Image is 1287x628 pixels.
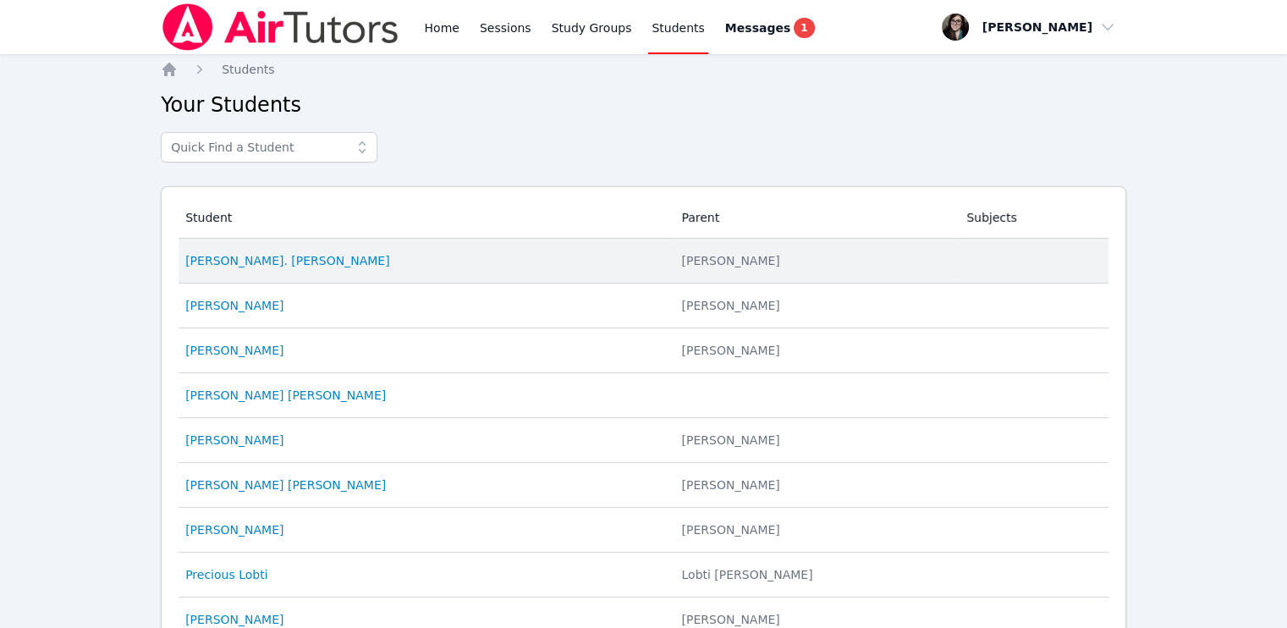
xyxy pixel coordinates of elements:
tr: [PERSON_NAME] [PERSON_NAME] [179,373,1108,418]
a: Precious Lobti [185,566,267,583]
h2: Your Students [161,91,1126,118]
a: [PERSON_NAME] [185,297,283,314]
tr: Precious Lobti Lobti [PERSON_NAME] [179,553,1108,598]
th: Parent [671,197,956,239]
tr: [PERSON_NAME]. [PERSON_NAME] [PERSON_NAME] [179,239,1108,284]
div: Lobti [PERSON_NAME] [681,566,946,583]
tr: [PERSON_NAME] [PERSON_NAME] [179,328,1108,373]
a: [PERSON_NAME] [PERSON_NAME] [185,387,386,404]
div: [PERSON_NAME] [681,297,946,314]
tr: [PERSON_NAME] [PERSON_NAME] [179,418,1108,463]
span: Students [222,63,274,76]
a: [PERSON_NAME] [185,611,283,628]
div: [PERSON_NAME] [681,521,946,538]
a: [PERSON_NAME] [185,342,283,359]
th: Subjects [956,197,1108,239]
span: 1 [794,18,814,38]
span: Messages [725,19,790,36]
a: [PERSON_NAME] [PERSON_NAME] [185,477,386,493]
nav: Breadcrumb [161,61,1126,78]
div: [PERSON_NAME] [681,252,946,269]
a: Students [222,61,274,78]
tr: [PERSON_NAME] [PERSON_NAME] [PERSON_NAME] [179,463,1108,508]
th: Student [179,197,671,239]
input: Quick Find a Student [161,132,377,163]
div: [PERSON_NAME] [681,611,946,628]
a: [PERSON_NAME] [185,521,283,538]
div: [PERSON_NAME] [681,477,946,493]
div: [PERSON_NAME] [681,432,946,449]
img: Air Tutors [161,3,400,51]
tr: [PERSON_NAME] [PERSON_NAME] [179,284,1108,328]
a: [PERSON_NAME] [185,432,283,449]
div: [PERSON_NAME] [681,342,946,359]
a: [PERSON_NAME]. [PERSON_NAME] [185,252,390,269]
tr: [PERSON_NAME] [PERSON_NAME] [179,508,1108,553]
